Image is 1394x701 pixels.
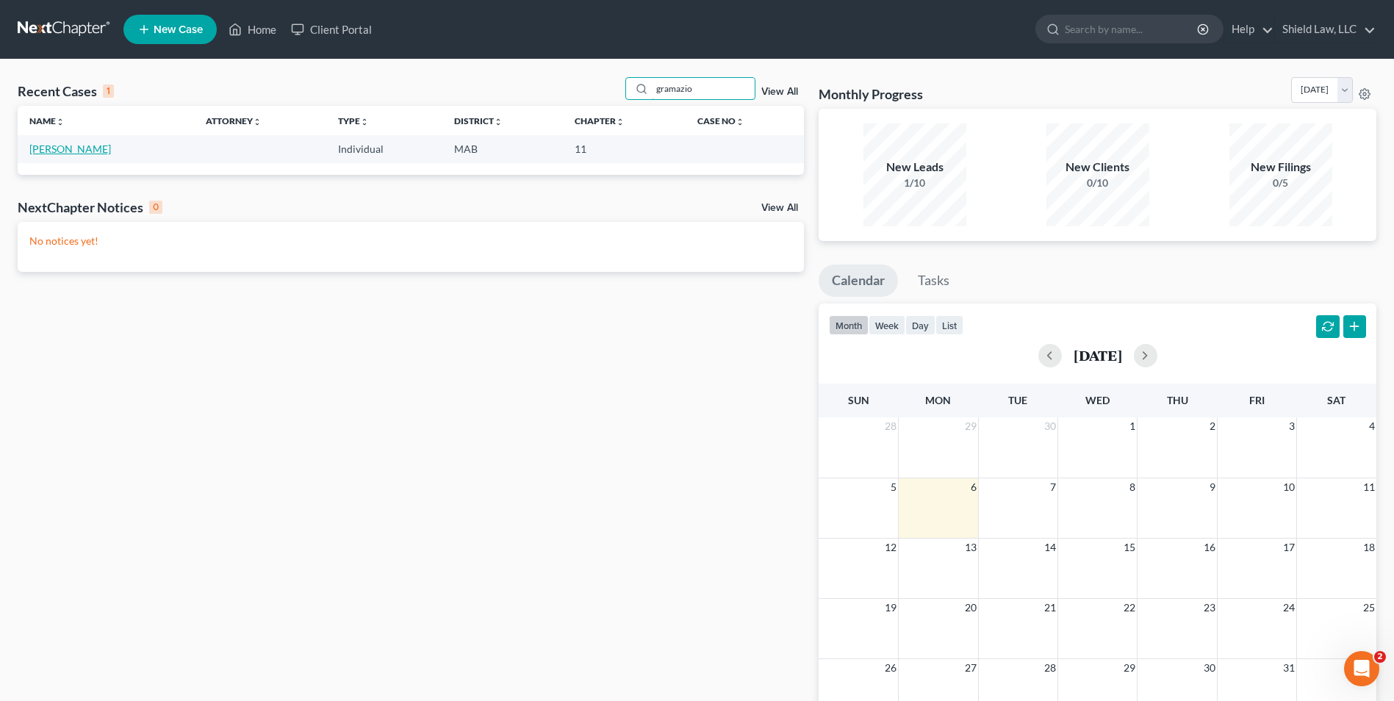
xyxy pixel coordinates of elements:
[149,201,162,214] div: 0
[494,118,503,126] i: unfold_more
[1122,599,1137,616] span: 22
[1046,159,1149,176] div: New Clients
[1202,599,1217,616] span: 23
[935,315,963,335] button: list
[883,417,898,435] span: 28
[360,118,369,126] i: unfold_more
[616,118,625,126] i: unfold_more
[1327,394,1346,406] span: Sat
[1229,159,1332,176] div: New Filings
[905,265,963,297] a: Tasks
[221,16,284,43] a: Home
[1122,659,1137,677] span: 29
[575,115,625,126] a: Chapterunfold_more
[563,135,686,162] td: 11
[18,82,114,100] div: Recent Cases
[883,659,898,677] span: 26
[1282,539,1296,556] span: 17
[761,203,798,213] a: View All
[1043,659,1057,677] span: 28
[29,115,65,126] a: Nameunfold_more
[1043,417,1057,435] span: 30
[1229,176,1332,190] div: 0/5
[863,176,966,190] div: 1/10
[869,315,905,335] button: week
[829,315,869,335] button: month
[1362,478,1376,496] span: 11
[1362,599,1376,616] span: 25
[1224,16,1273,43] a: Help
[925,394,951,406] span: Mon
[1128,417,1137,435] span: 1
[29,234,792,248] p: No notices yet!
[969,478,978,496] span: 6
[1128,478,1137,496] span: 8
[1282,659,1296,677] span: 31
[1008,394,1027,406] span: Tue
[883,539,898,556] span: 12
[1249,394,1265,406] span: Fri
[883,599,898,616] span: 19
[963,599,978,616] span: 20
[1202,659,1217,677] span: 30
[889,478,898,496] span: 5
[963,539,978,556] span: 13
[326,135,442,162] td: Individual
[1043,539,1057,556] span: 14
[761,87,798,97] a: View All
[454,115,503,126] a: Districtunfold_more
[1208,478,1217,496] span: 9
[697,115,744,126] a: Case Nounfold_more
[1282,478,1296,496] span: 10
[819,265,898,297] a: Calendar
[1362,539,1376,556] span: 18
[56,118,65,126] i: unfold_more
[863,159,966,176] div: New Leads
[1374,651,1386,663] span: 2
[1043,599,1057,616] span: 21
[963,659,978,677] span: 27
[1085,394,1110,406] span: Wed
[1275,16,1376,43] a: Shield Law, LLC
[905,315,935,335] button: day
[1074,348,1122,363] h2: [DATE]
[1287,417,1296,435] span: 3
[652,78,755,99] input: Search by name...
[103,85,114,98] div: 1
[819,85,923,103] h3: Monthly Progress
[206,115,262,126] a: Attorneyunfold_more
[1282,599,1296,616] span: 24
[736,118,744,126] i: unfold_more
[1046,176,1149,190] div: 0/10
[1065,15,1199,43] input: Search by name...
[253,118,262,126] i: unfold_more
[848,394,869,406] span: Sun
[1344,651,1379,686] iframe: Intercom live chat
[29,143,111,155] a: [PERSON_NAME]
[442,135,563,162] td: MAB
[1208,417,1217,435] span: 2
[963,417,978,435] span: 29
[338,115,369,126] a: Typeunfold_more
[1167,394,1188,406] span: Thu
[1202,539,1217,556] span: 16
[18,198,162,216] div: NextChapter Notices
[1368,417,1376,435] span: 4
[154,24,203,35] span: New Case
[284,16,379,43] a: Client Portal
[1049,478,1057,496] span: 7
[1122,539,1137,556] span: 15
